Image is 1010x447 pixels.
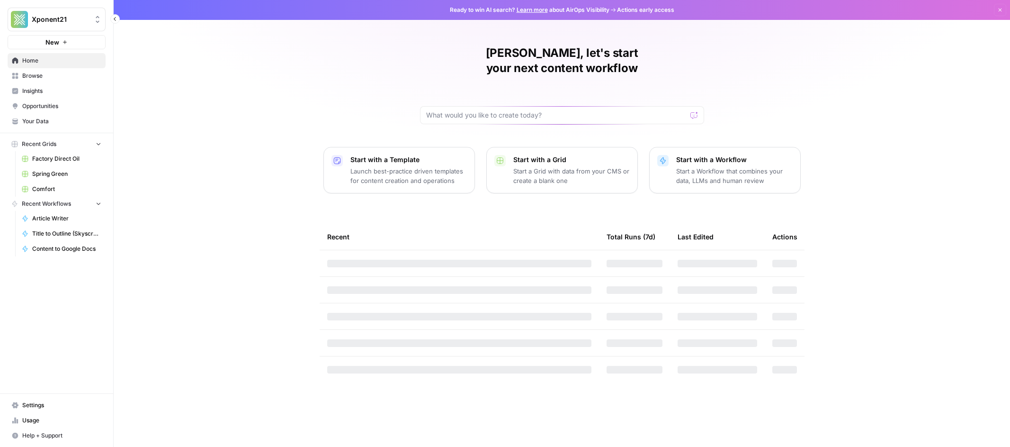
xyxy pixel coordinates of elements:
span: Recent Workflows [22,200,71,208]
span: Spring Green [32,170,101,178]
a: Opportunities [8,99,106,114]
span: Title to Outline (Skyscraper Test) [32,229,101,238]
button: Help + Support [8,428,106,443]
p: Launch best-practice driven templates for content creation and operations [350,166,467,185]
a: Title to Outline (Skyscraper Test) [18,226,106,241]
div: Last Edited [678,224,714,250]
p: Start a Grid with data from your CMS or create a blank one [513,166,630,185]
div: Total Runs (7d) [607,224,655,250]
span: Actions early access [617,6,674,14]
p: Start with a Workflow [676,155,793,164]
span: Opportunities [22,102,101,110]
span: Factory Direct Oil [32,155,101,163]
p: Start with a Grid [513,155,630,164]
a: Comfort [18,182,106,197]
span: Help + Support [22,431,101,440]
button: Start with a TemplateLaunch best-practice driven templates for content creation and operations [323,147,475,193]
a: Usage [8,413,106,428]
a: Browse [8,68,106,83]
button: New [8,35,106,49]
span: New [45,37,59,47]
span: Content to Google Docs [32,245,101,253]
h1: [PERSON_NAME], let's start your next content workflow [420,46,704,76]
button: Start with a WorkflowStart a Workflow that combines your data, LLMs and human review [649,147,801,193]
span: Your Data [22,117,101,126]
input: What would you like to create today? [426,110,687,120]
div: Recent [327,224,591,250]
p: Start a Workflow that combines your data, LLMs and human review [676,166,793,185]
div: Actions [772,224,797,250]
span: Usage [22,416,101,425]
button: Start with a GridStart a Grid with data from your CMS or create a blank one [486,147,638,193]
a: Learn more [517,6,548,13]
span: Article Writer [32,214,101,223]
a: Home [8,53,106,68]
span: Home [22,56,101,65]
button: Recent Workflows [8,197,106,211]
a: Settings [8,398,106,413]
span: Recent Grids [22,140,56,148]
a: Insights [8,83,106,99]
a: Your Data [8,114,106,129]
span: Insights [22,87,101,95]
p: Start with a Template [350,155,467,164]
img: Xponent21 Logo [11,11,28,28]
span: Xponent21 [32,15,89,24]
span: Ready to win AI search? about AirOps Visibility [450,6,609,14]
span: Comfort [32,185,101,193]
a: Factory Direct Oil [18,151,106,166]
a: Article Writer [18,211,106,226]
a: Content to Google Docs [18,241,106,256]
button: Workspace: Xponent21 [8,8,106,31]
span: Settings [22,401,101,410]
span: Browse [22,72,101,80]
button: Recent Grids [8,137,106,151]
a: Spring Green [18,166,106,182]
